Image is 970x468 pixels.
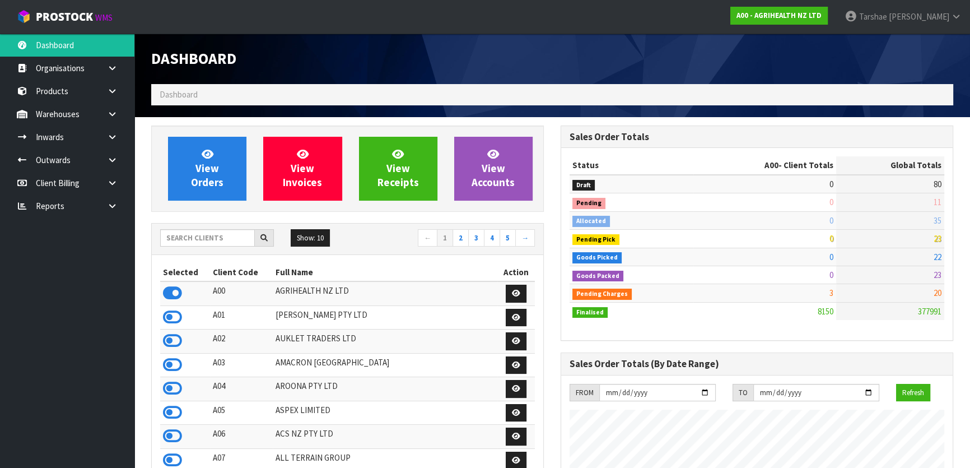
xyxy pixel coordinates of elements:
span: View Accounts [472,147,515,189]
span: 0 [829,215,833,226]
span: Dashboard [160,89,198,100]
td: A00 [210,281,272,305]
a: 1 [437,229,453,247]
span: Finalised [572,307,608,318]
span: Goods Picked [572,252,622,263]
a: 2 [453,229,469,247]
span: Dashboard [151,49,236,68]
span: 3 [829,288,833,298]
a: ViewInvoices [263,137,342,201]
td: ACS NZ PTY LTD [273,425,497,449]
span: 22 [934,252,941,262]
a: → [515,229,535,247]
td: A06 [210,425,272,449]
nav: Page navigation [356,229,535,249]
h3: Sales Order Totals (By Date Range) [570,359,944,369]
span: 11 [934,197,941,207]
div: FROM [570,384,599,402]
small: WMS [95,12,113,23]
button: Refresh [896,384,930,402]
td: A03 [210,353,272,377]
span: Draft [572,180,595,191]
td: AGRIHEALTH NZ LTD [273,281,497,305]
td: A04 [210,377,272,401]
a: 5 [500,229,516,247]
span: Goods Packed [572,271,623,282]
strong: A00 - AGRIHEALTH NZ LTD [736,11,822,20]
img: cube-alt.png [17,10,31,24]
span: 0 [829,252,833,262]
td: AUKLET TRADERS LTD [273,330,497,354]
span: View Receipts [377,147,419,189]
span: ProStock [36,10,93,24]
span: Pending Pick [572,234,619,245]
th: Status [570,156,693,174]
span: 0 [829,233,833,244]
span: 35 [934,215,941,226]
a: ← [418,229,437,247]
span: 377991 [918,306,941,317]
span: 23 [934,270,941,280]
a: ViewOrders [168,137,246,201]
span: 0 [829,197,833,207]
td: A02 [210,330,272,354]
span: A00 [764,160,778,170]
a: ViewReceipts [359,137,437,201]
a: ViewAccounts [454,137,533,201]
td: A01 [210,305,272,330]
td: AROONA PTY LTD [273,377,497,401]
span: Tarshae [859,11,887,22]
span: 23 [934,233,941,244]
span: Allocated [572,216,610,227]
span: 0 [829,270,833,280]
a: 4 [484,229,500,247]
span: Pending Charges [572,289,632,300]
th: Client Code [210,263,272,281]
button: Show: 10 [291,229,330,247]
th: Action [497,263,535,281]
span: View Orders [191,147,223,189]
th: Full Name [273,263,497,281]
span: 8150 [818,306,833,317]
span: 80 [934,179,941,189]
th: Selected [160,263,210,281]
h3: Sales Order Totals [570,132,944,142]
td: AMACRON [GEOGRAPHIC_DATA] [273,353,497,377]
th: Global Totals [836,156,944,174]
a: A00 - AGRIHEALTH NZ LTD [730,7,828,25]
a: 3 [468,229,484,247]
span: 20 [934,288,941,298]
td: [PERSON_NAME] PTY LTD [273,305,497,330]
div: TO [733,384,753,402]
td: A05 [210,401,272,425]
span: [PERSON_NAME] [889,11,949,22]
th: - Client Totals [693,156,836,174]
td: ASPEX LIMITED [273,401,497,425]
span: 0 [829,179,833,189]
span: View Invoices [283,147,322,189]
span: Pending [572,198,605,209]
input: Search clients [160,229,255,247]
